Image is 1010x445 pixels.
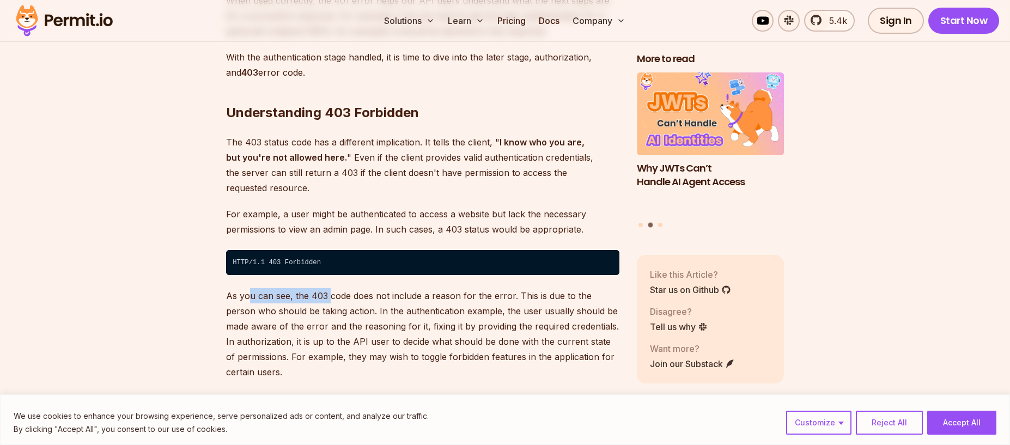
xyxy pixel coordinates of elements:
img: Permit logo [11,2,118,39]
a: Start Now [928,8,1000,34]
button: Go to slide 2 [648,222,653,227]
a: 5.4k [804,10,855,32]
a: Tell us why [650,320,708,333]
button: Company [568,10,630,32]
a: Why JWTs Can’t Handle AI Agent AccessWhy JWTs Can’t Handle AI Agent Access [637,72,784,216]
a: Join our Substack [650,357,735,370]
button: Learn [443,10,489,32]
h2: More to read [637,52,784,66]
p: The 403 status code has a different implication. It tells the client, " " Even if the client prov... [226,135,619,196]
p: We use cookies to enhance your browsing experience, serve personalized ads or content, and analyz... [14,410,429,423]
button: Solutions [380,10,439,32]
code: HTTP/1.1 403 Forbidden [226,250,619,275]
a: Pricing [493,10,530,32]
strong: 403 [241,67,258,78]
p: For example, a user might be authenticated to access a website but lack the necessary permissions... [226,206,619,237]
span: 5.4k [823,14,847,27]
a: Docs [534,10,564,32]
p: With the authentication stage handled, it is time to dive into the later stage, authorization, an... [226,50,619,80]
p: Disagree? [650,304,708,318]
p: Want more? [650,342,735,355]
button: Customize [786,411,851,435]
button: Accept All [927,411,996,435]
h2: Understanding 403 Forbidden [226,60,619,121]
button: Go to slide 3 [658,222,662,227]
button: Go to slide 1 [638,222,643,227]
li: 2 of 3 [637,72,784,216]
p: Like this Article? [650,267,731,281]
a: Sign In [868,8,924,34]
p: As you can see, the 403 code does not include a reason for the error. This is due to the person w... [226,288,619,380]
div: Posts [637,72,784,229]
p: By clicking "Accept All", you consent to our use of cookies. [14,423,429,436]
button: Reject All [856,411,923,435]
a: Star us on Github [650,283,731,296]
h3: Why JWTs Can’t Handle AI Agent Access [637,161,784,188]
img: Why JWTs Can’t Handle AI Agent Access [637,72,784,155]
